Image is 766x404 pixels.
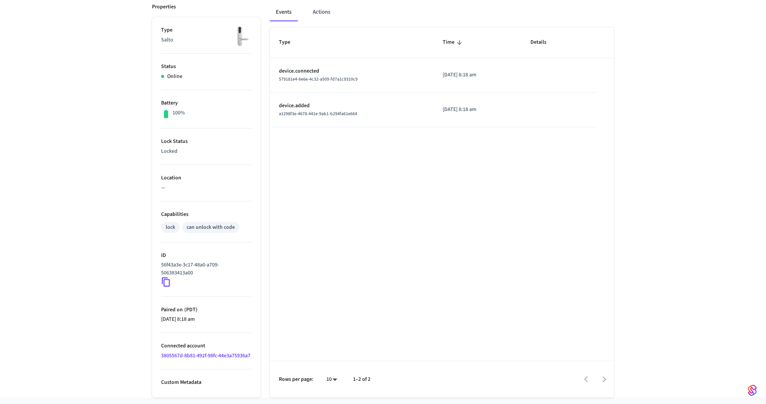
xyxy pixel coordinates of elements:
[161,147,252,155] p: Locked
[443,71,512,79] p: [DATE] 8:18 am
[161,306,252,314] p: Paired on
[161,315,252,323] p: [DATE] 8:18 am
[279,102,424,110] p: device.added
[161,138,252,146] p: Lock Status
[161,26,252,34] p: Type
[173,109,185,117] p: 100%
[152,3,176,11] p: Properties
[161,63,252,71] p: Status
[187,223,235,231] div: can unlock with code
[161,174,252,182] p: Location
[279,76,358,82] span: 579181e4-6e6e-4c32-a509-fd7a1c9310c9
[161,352,250,360] a: 3805567d-8b81-492f-98fc-44e3a75936a7
[530,36,556,48] span: Details
[307,3,336,21] button: Actions
[279,375,313,383] p: Rows per page:
[270,3,614,21] div: ant example
[183,306,198,314] span: ( PDT )
[748,384,757,396] img: SeamLogoGradient.69752ec5.svg
[161,184,252,192] p: —
[161,211,252,219] p: Capabilities
[166,223,175,231] div: lock
[167,73,182,81] p: Online
[161,99,252,107] p: Battery
[279,67,424,75] p: device.connected
[279,36,300,48] span: Type
[161,36,252,44] p: Salto
[323,374,341,385] div: 10
[161,342,252,350] p: Connected account
[279,111,357,117] span: a1298f3e-4678-441e-9ab1-b294fa61e664
[233,26,252,46] img: salto_escutcheon
[270,27,614,127] table: sticky table
[443,36,464,48] span: Time
[161,261,248,277] p: 56f43a3e-3c17-48a0-a709-506383413a00
[161,379,252,387] p: Custom Metadata
[353,375,370,383] p: 1–2 of 2
[443,106,512,114] p: [DATE] 8:18 am
[161,252,252,260] p: ID
[270,3,298,21] button: Events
